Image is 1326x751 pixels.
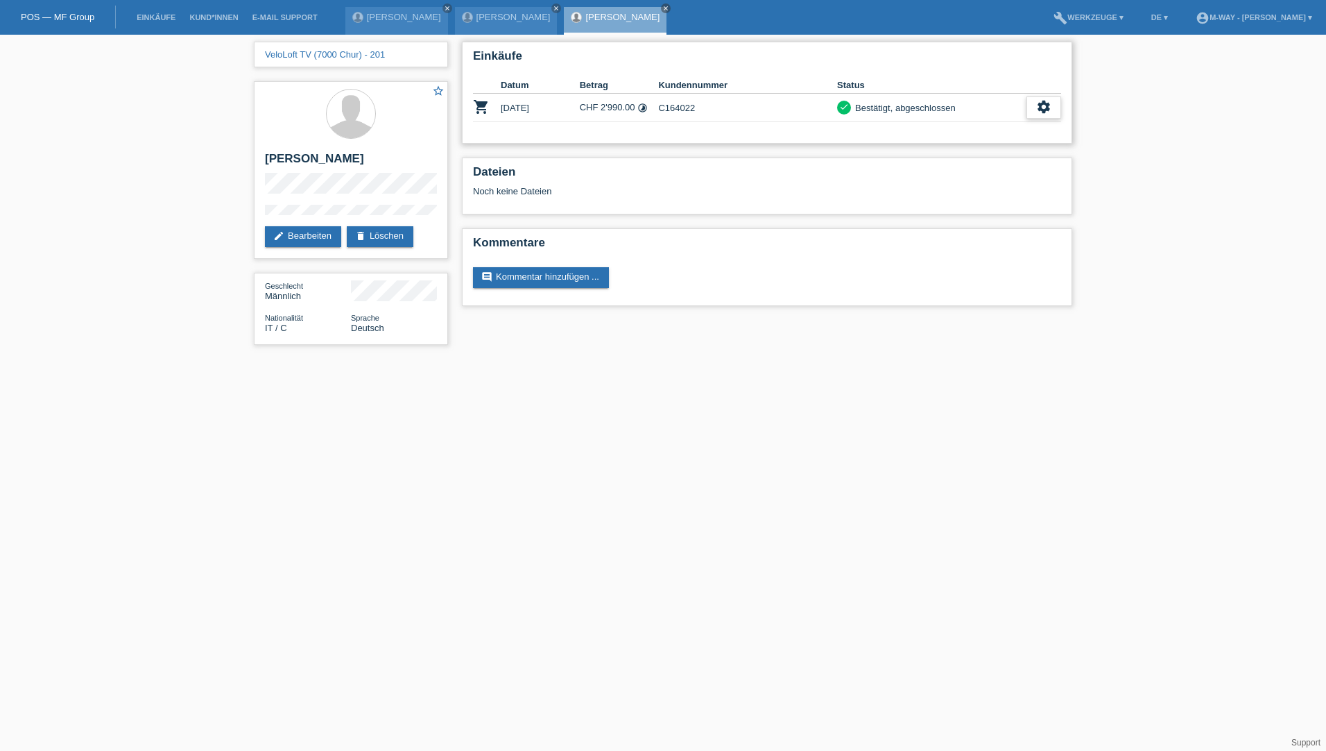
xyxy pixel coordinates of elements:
[432,85,445,97] i: star_border
[273,230,284,242] i: edit
[1036,99,1051,115] i: settings
[473,186,897,196] div: Noch keine Dateien
[1291,738,1320,748] a: Support
[473,165,1061,186] h2: Dateien
[553,5,560,12] i: close
[473,236,1061,257] h2: Kommentare
[473,99,490,115] i: POSP00024222
[444,5,451,12] i: close
[481,271,492,282] i: comment
[351,314,379,322] span: Sprache
[580,77,659,94] th: Betrag
[265,323,287,333] span: Italien / C / 03.05.1969
[662,5,669,12] i: close
[347,226,413,247] a: deleteLöschen
[473,267,609,288] a: commentKommentar hinzufügen ...
[432,85,445,99] a: star_border
[658,94,837,122] td: C164022
[182,13,245,22] a: Kund*innen
[265,152,437,173] h2: [PERSON_NAME]
[21,12,94,22] a: POS — MF Group
[839,102,849,112] i: check
[551,3,561,13] a: close
[580,94,659,122] td: CHF 2'990.00
[367,12,441,22] a: [PERSON_NAME]
[661,3,671,13] a: close
[351,323,384,333] span: Deutsch
[265,49,385,60] a: VeloLoft TV (7000 Chur) - 201
[1053,11,1067,25] i: build
[246,13,325,22] a: E-Mail Support
[1144,13,1175,22] a: DE ▾
[476,12,551,22] a: [PERSON_NAME]
[851,101,956,115] div: Bestätigt, abgeschlossen
[130,13,182,22] a: Einkäufe
[501,94,580,122] td: [DATE]
[1189,13,1319,22] a: account_circlem-way - [PERSON_NAME] ▾
[658,77,837,94] th: Kundennummer
[265,314,303,322] span: Nationalität
[355,230,366,242] i: delete
[473,49,1061,70] h2: Einkäufe
[265,282,303,290] span: Geschlecht
[837,77,1026,94] th: Status
[501,77,580,94] th: Datum
[265,280,351,301] div: Männlich
[1196,11,1209,25] i: account_circle
[265,226,341,247] a: editBearbeiten
[585,12,660,22] a: [PERSON_NAME]
[1047,13,1130,22] a: buildWerkzeuge ▾
[637,103,648,113] i: 24 Raten
[442,3,452,13] a: close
